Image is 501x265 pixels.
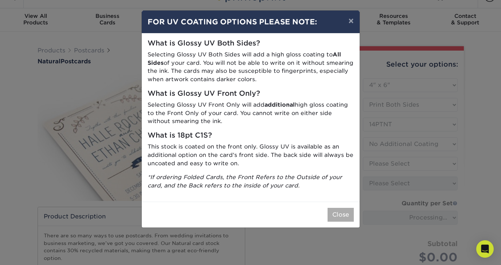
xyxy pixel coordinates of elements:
[148,101,354,126] p: Selecting Glossy UV Front Only will add high gloss coating to the Front Only of your card. You ca...
[343,11,359,31] button: ×
[148,131,354,140] h5: What is 18pt C1S?
[148,39,354,48] h5: What is Glossy UV Both Sides?
[148,16,354,27] h4: FOR UV COATING OPTIONS PLEASE NOTE:
[148,51,354,84] p: Selecting Glossy UV Both Sides will add a high gloss coating to of your card. You will not be abl...
[148,174,342,189] i: *If ordering Folded Cards, the Front Refers to the Outside of your card, and the Back refers to t...
[328,208,354,222] button: Close
[148,143,354,167] p: This stock is coated on the front only. Glossy UV is available as an additional option on the car...
[148,90,354,98] h5: What is Glossy UV Front Only?
[148,51,341,66] strong: All Sides
[476,240,494,258] div: Open Intercom Messenger
[265,101,295,108] strong: additional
